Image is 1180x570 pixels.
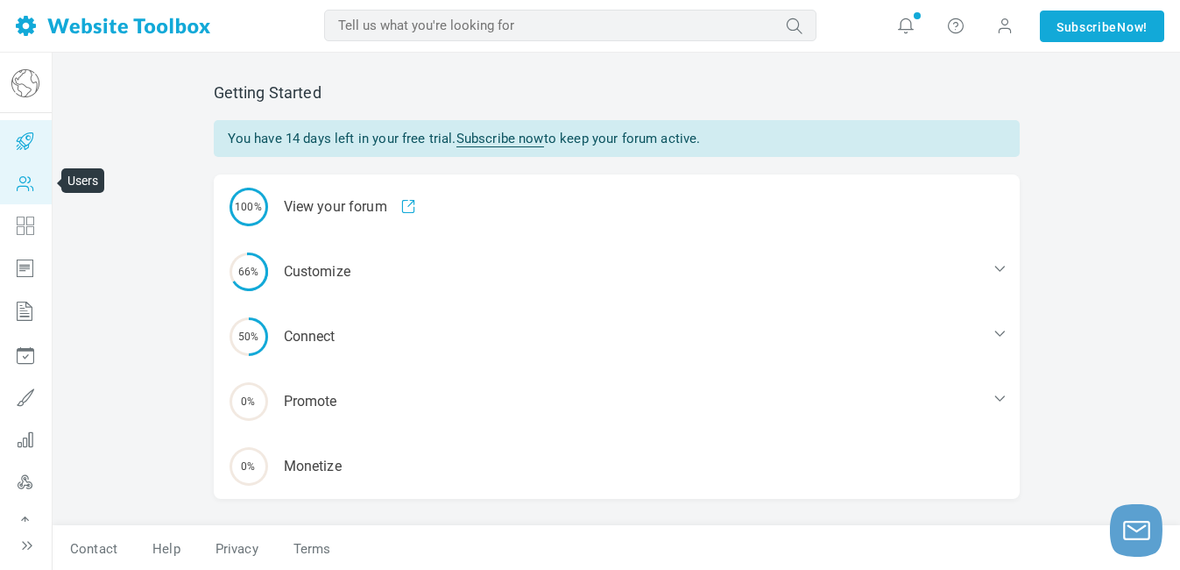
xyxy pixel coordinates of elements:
a: Contact [53,534,135,565]
h2: Getting Started [214,83,1020,103]
div: You have 14 days left in your free trial. to keep your forum active. [214,120,1020,157]
a: 100% View your forum [214,175,1020,239]
div: Monetize [214,434,1020,499]
div: Connect [214,304,1020,369]
span: Now! [1117,18,1148,37]
div: Promote [214,369,1020,434]
a: SubscribeNow! [1040,11,1164,42]
span: 66% [230,253,268,291]
div: Customize [214,239,1020,304]
a: Privacy [198,534,276,565]
span: 100% [230,188,268,226]
div: Users [61,168,104,193]
span: 0% [230,382,268,421]
a: 0% Monetize [214,434,1020,499]
a: Terms [276,534,349,565]
input: Tell us what you're looking for [324,10,816,41]
img: globe-icon.png [11,69,39,97]
span: 50% [230,317,268,356]
div: View your forum [214,175,1020,239]
a: Help [135,534,198,565]
button: Launch chat [1110,504,1162,557]
span: 0% [230,447,268,486]
a: Subscribe now [456,131,544,147]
